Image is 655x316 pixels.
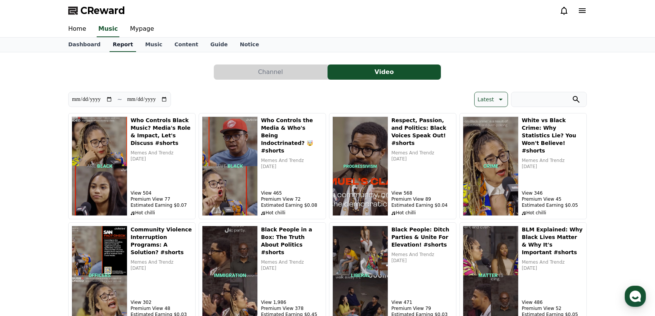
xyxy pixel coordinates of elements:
[214,64,327,80] a: Channel
[261,226,323,256] h5: Black People in a Box: The Truth About Politics #shorts
[130,202,192,208] p: Estimated Earning $0.07
[327,64,441,80] button: Video
[130,196,192,202] p: Premium View 77
[474,92,508,107] button: Latest
[112,252,131,258] span: Settings
[391,299,453,305] p: View 471
[261,190,323,196] p: View 465
[62,21,92,37] a: Home
[391,150,453,156] p: Memes And Trendz
[391,305,453,311] p: Premium View 79
[68,113,196,219] button: Who Controls Black Music? Media's Role & Impact, Let's Discuss #shorts Who Controls Black Music? ...
[391,156,453,162] p: [DATE]
[522,210,583,216] p: Hot chilli
[261,299,323,305] p: View 1,986
[261,164,323,170] p: [DATE]
[261,259,323,265] p: Memes And Trendz
[130,265,192,271] p: [DATE]
[391,202,453,208] p: Estimated Earning $0.04
[391,196,453,202] p: Premium View 89
[130,116,192,147] h5: Who Controls Black Music? Media's Role & Impact, Let's Discuss #shorts
[19,252,33,258] span: Home
[522,164,583,170] p: [DATE]
[522,265,583,271] p: [DATE]
[214,64,327,80] button: Channel
[522,226,583,256] h5: BLM Explained: Why Black Lives Matter & Why It's Important #shorts
[522,157,583,164] p: Memes And Trendz
[130,226,192,256] h5: Community Violence Interruption Programs: A Solution? #shorts
[110,38,136,52] a: Report
[50,241,98,259] a: Messages
[391,258,453,264] p: [DATE]
[130,259,192,265] p: Memes And Trendz
[130,156,192,162] p: [DATE]
[130,210,192,216] p: Hot chilli
[261,265,323,271] p: [DATE]
[139,38,168,52] a: Music
[391,190,453,196] p: View 568
[130,190,192,196] p: View 504
[68,5,125,17] a: CReward
[261,202,323,208] p: Estimated Earning $0.08
[124,21,160,37] a: Mypage
[332,116,388,216] img: Respect, Passion, and Politics: Black Voices Speak Out! #shorts
[478,94,494,105] p: Latest
[98,241,146,259] a: Settings
[2,241,50,259] a: Home
[202,116,258,216] img: Who Controls the Media & Who's Being Indoctrinated? 🤯 #shorts
[261,157,323,164] p: Memes And Trendz
[522,190,583,196] p: View 346
[80,5,125,17] span: CReward
[130,150,192,156] p: Memes And Trendz
[63,252,85,258] span: Messages
[204,38,234,52] a: Guide
[261,196,323,202] p: Premium View 72
[130,299,192,305] p: View 302
[391,252,453,258] p: Memes And Trendz
[329,113,456,219] button: Respect, Passion, and Politics: Black Voices Speak Out! #shorts Respect, Passion, and Politics: B...
[261,305,323,311] p: Premium View 378
[97,21,119,37] a: Music
[391,210,453,216] p: Hot chilli
[522,305,583,311] p: Premium View 52
[522,202,583,208] p: Estimated Earning $0.05
[459,113,587,219] button: White vs Black Crime: Why Statistics Lie? You Won't Believe! #shorts White vs Black Crime: Why St...
[199,113,326,219] button: Who Controls the Media & Who's Being Indoctrinated? 🤯 #shorts Who Controls the Media & Who's Bein...
[391,226,453,248] h5: Black People: Ditch Parties & Unite For Elevation! #shorts
[261,116,323,154] h5: Who Controls the Media & Who's Being Indoctrinated? 🤯 #shorts
[522,299,583,305] p: View 486
[168,38,204,52] a: Content
[117,95,122,104] p: ~
[234,38,265,52] a: Notice
[522,196,583,202] p: Premium View 45
[261,210,323,216] p: Hot chilli
[522,116,583,154] h5: White vs Black Crime: Why Statistics Lie? You Won't Believe! #shorts
[463,116,519,216] img: White vs Black Crime: Why Statistics Lie? You Won't Believe! #shorts
[391,116,453,147] h5: Respect, Passion, and Politics: Black Voices Speak Out! #shorts
[72,116,127,216] img: Who Controls Black Music? Media's Role & Impact, Let's Discuss #shorts
[130,305,192,311] p: Premium View 48
[62,38,107,52] a: Dashboard
[522,259,583,265] p: Memes And Trendz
